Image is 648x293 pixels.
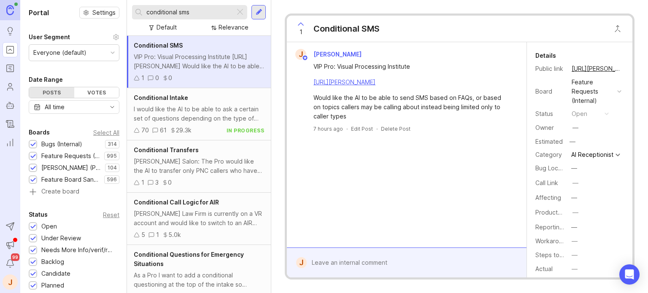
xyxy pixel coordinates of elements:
[535,251,593,258] label: Steps to Reproduce
[3,24,18,39] a: Ideas
[567,136,578,147] div: —
[29,8,49,18] h1: Portal
[346,125,348,132] div: ·
[535,265,553,272] label: Actual
[313,62,510,71] div: VIP Pro: Visual Processing Institute
[107,176,117,183] p: 596
[134,271,264,289] div: As a Pro I want to add a conditional questioning at the top of the intake so emergency calls can ...
[176,126,192,135] div: 29.3k
[296,257,307,268] div: J
[535,164,572,172] label: Bug Location
[3,42,18,57] a: Portal
[41,234,81,243] div: Under Review
[41,222,57,231] div: Open
[571,164,577,173] div: —
[29,127,50,137] div: Boards
[535,139,563,145] div: Estimated
[79,7,119,19] button: Settings
[41,245,115,255] div: Needs More Info/verif/repro
[45,102,65,112] div: All time
[160,126,167,135] div: 61
[535,87,565,96] div: Board
[134,199,219,206] span: Conditional Call Logic for AIR
[134,105,264,123] div: I would like the AI to be able to ask a certain set of questions depending on the type of service...
[155,73,159,83] div: 0
[313,51,362,58] span: [PERSON_NAME]
[535,64,565,73] div: Public link
[219,23,248,32] div: Relevance
[41,281,64,290] div: Planned
[535,194,561,201] label: Affecting
[313,93,510,121] div: Would like the AI to be able to send SMS based on FAQs, or based on topics callers may be calling...
[535,51,556,61] div: Details
[134,209,264,228] div: [PERSON_NAME] Law Firm is currently on a VR account and would like to switch to an AIR account bu...
[127,88,271,140] a: Conditional IntakeI would like the AI to be able to ask a certain set of questions depending on t...
[535,109,565,118] div: Status
[227,127,265,134] div: in progress
[302,55,308,61] img: member badge
[609,20,626,37] button: Close button
[313,23,380,35] div: Conditional SMS
[535,150,565,159] div: Category
[134,146,199,153] span: Conditional Transfers
[535,237,570,245] label: Workaround
[572,250,578,260] div: —
[93,130,119,135] div: Select All
[569,263,580,274] button: Actual
[571,193,577,202] div: —
[41,269,70,278] div: Candidate
[571,152,613,158] div: AI Receptionist
[127,140,271,193] a: Conditional Transfers[PERSON_NAME] Salon: The Pro would like the AI to transfer only PNC callers ...
[381,125,410,132] div: Delete Post
[74,87,119,98] div: Votes
[155,178,159,187] div: 3
[313,125,343,132] span: 7 hours ago
[3,79,18,94] a: Users
[29,75,63,85] div: Date Range
[535,179,558,186] label: Call Link
[41,175,100,184] div: Feature Board Sandbox [DATE]
[134,42,183,49] span: Conditional SMS
[3,61,18,76] a: Roadmaps
[6,5,14,15] img: Canny Home
[105,104,119,110] svg: toggle icon
[619,264,640,285] div: Open Intercom Messenger
[3,116,18,132] a: Changelog
[535,223,580,231] label: Reporting Team
[134,157,264,175] div: [PERSON_NAME] Salon: The Pro would like the AI to transfer only PNC callers who have questions ab...
[103,212,119,217] div: Reset
[3,135,18,150] a: Reporting
[41,257,64,266] div: Backlog
[29,210,48,220] div: Status
[569,236,580,247] button: Workaround
[141,126,149,135] div: 70
[570,207,581,218] button: ProductboardID
[351,125,373,132] div: Edit Post
[33,48,86,57] div: Everyone (default)
[41,163,101,172] div: [PERSON_NAME] (Public)
[146,8,232,17] input: Search...
[92,8,116,17] span: Settings
[572,264,578,274] div: —
[572,109,587,118] div: open
[535,123,565,132] div: Owner
[141,178,144,187] div: 1
[141,73,144,83] div: 1
[3,98,18,113] a: Autopilot
[572,178,578,188] div: —
[41,140,82,149] div: Bugs (Internal)
[11,253,19,261] span: 99
[41,151,100,161] div: Feature Requests (Internal)
[3,256,18,271] button: Notifications
[569,63,624,74] a: [URL][PERSON_NAME]
[3,237,18,253] button: Announcements
[3,274,18,290] button: J
[535,209,580,216] label: ProductboardID
[29,87,74,98] div: Posts
[157,23,177,32] div: Default
[134,94,188,101] span: Conditional Intake
[108,164,117,171] p: 104
[290,49,368,60] a: J[PERSON_NAME]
